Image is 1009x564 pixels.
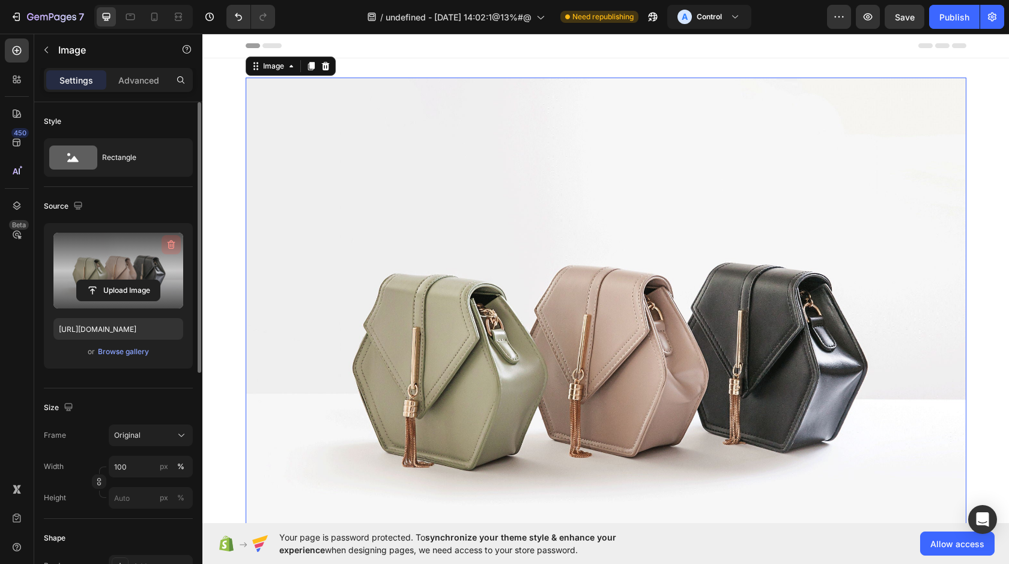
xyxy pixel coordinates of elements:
div: Source [44,198,85,215]
span: Allow access [930,538,984,550]
span: Need republishing [572,11,634,22]
button: px [174,491,188,505]
span: Your page is password protected. To when designing pages, we need access to your store password. [279,531,663,556]
button: Allow access [920,532,995,556]
input: px% [109,456,193,477]
p: 7 [79,10,84,24]
p: Advanced [118,74,159,87]
div: Style [44,116,61,127]
label: Height [44,492,66,503]
span: undefined - [DATE] 14:02:1@13%#@ [386,11,532,23]
div: 450 [11,128,29,138]
div: Shape [44,533,65,544]
iframe: Design area [202,34,1009,523]
div: Publish [939,11,969,23]
div: Browse gallery [98,346,149,357]
span: synchronize your theme style & enhance your experience [279,532,616,555]
div: Size [44,400,76,416]
button: px [174,459,188,474]
h3: Control [697,11,722,23]
button: Save [885,5,924,29]
div: px [160,461,168,472]
div: % [177,461,184,472]
p: Settings [59,74,93,87]
div: px [160,492,168,503]
div: Beta [9,220,29,230]
label: Width [44,461,64,472]
button: Upload Image [76,280,160,301]
div: Undo/Redo [226,5,275,29]
button: 7 [5,5,89,29]
span: Original [114,430,141,441]
button: AControl [667,5,751,29]
span: or [88,345,95,359]
button: % [157,459,171,474]
p: A [682,11,688,23]
input: px% [109,487,193,509]
span: / [380,11,383,23]
label: Frame [44,430,66,441]
input: https://example.com/image.jpg [53,318,183,340]
div: % [177,492,184,503]
button: Original [109,425,193,446]
button: % [157,491,171,505]
p: Image [58,43,160,57]
button: Browse gallery [97,346,150,358]
div: Open Intercom Messenger [968,505,997,534]
button: Publish [929,5,980,29]
span: Save [895,12,915,22]
div: Image [58,27,84,38]
div: Rectangle [102,144,175,171]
